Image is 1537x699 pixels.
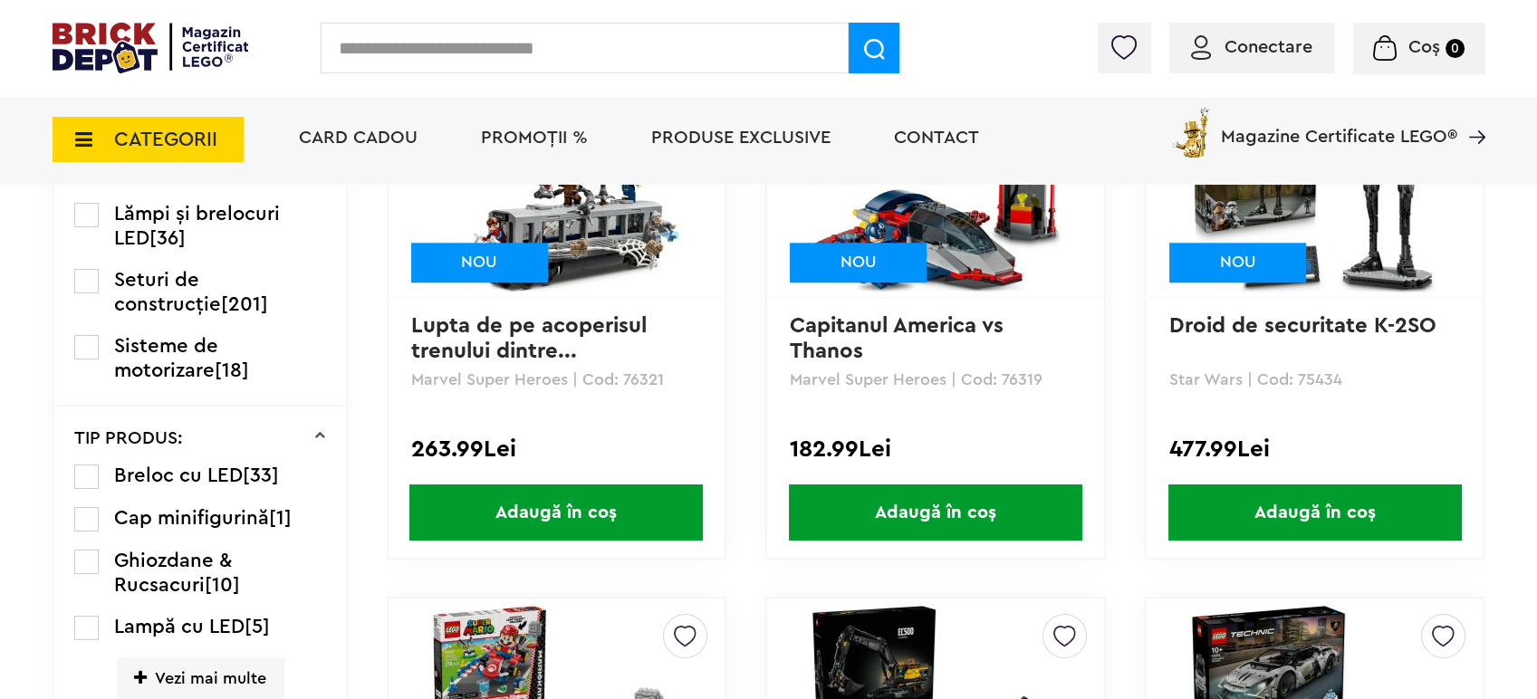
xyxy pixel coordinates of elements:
span: Sisteme de motorizare [114,336,218,380]
div: 182.99Lei [790,437,1081,461]
span: Coș [1408,38,1440,56]
a: Adaugă în coș [389,484,725,541]
div: 477.99Lei [1169,437,1460,461]
div: 263.99Lei [411,437,702,461]
a: Card Cadou [299,129,418,147]
a: Capitanul America vs Thanos [790,315,1009,362]
span: Adaugă în coș [789,484,1082,541]
a: Adaugă în coș [767,484,1103,541]
span: [5] [245,617,270,637]
a: Conectare [1191,38,1312,56]
span: [18] [215,360,249,380]
a: Magazine Certificate LEGO® [1457,104,1485,122]
p: Marvel Super Heroes | Cod: 76321 [411,371,702,388]
span: Adaugă în coș [1168,484,1462,541]
p: Marvel Super Heroes | Cod: 76319 [790,371,1081,388]
span: Breloc cu LED [114,465,243,485]
div: NOU [411,243,547,282]
span: [10] [205,575,240,595]
span: [1] [269,508,292,528]
a: PROMOȚII % [481,129,588,147]
div: NOU [790,243,926,282]
a: Droid de securitate K-2SO [1169,315,1436,337]
span: Cap minifigurină [114,508,269,528]
p: Star Wars | Cod: 75434 [1169,371,1460,388]
span: Seturi de construcţie [114,270,221,314]
small: 0 [1446,39,1465,58]
a: Lupta de pe acoperisul trenului dintre... [411,315,653,362]
span: Vezi mai multe [117,657,283,698]
div: NOU [1169,243,1305,282]
a: Contact [894,129,979,147]
span: [36] [149,228,186,248]
p: TIP PRODUS: [74,429,183,447]
span: CATEGORII [114,129,217,149]
span: Magazine Certificate LEGO® [1221,104,1457,146]
span: Lampă cu LED [114,617,245,637]
a: Produse exclusive [651,129,831,147]
a: Adaugă în coș [1147,484,1483,541]
span: Conectare [1225,38,1312,56]
span: [201] [221,294,268,314]
span: Adaugă în coș [409,484,703,541]
span: [33] [243,465,279,485]
span: Ghiozdane & Rucsacuri [114,551,232,595]
span: Lămpi şi brelocuri LED [114,204,280,248]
